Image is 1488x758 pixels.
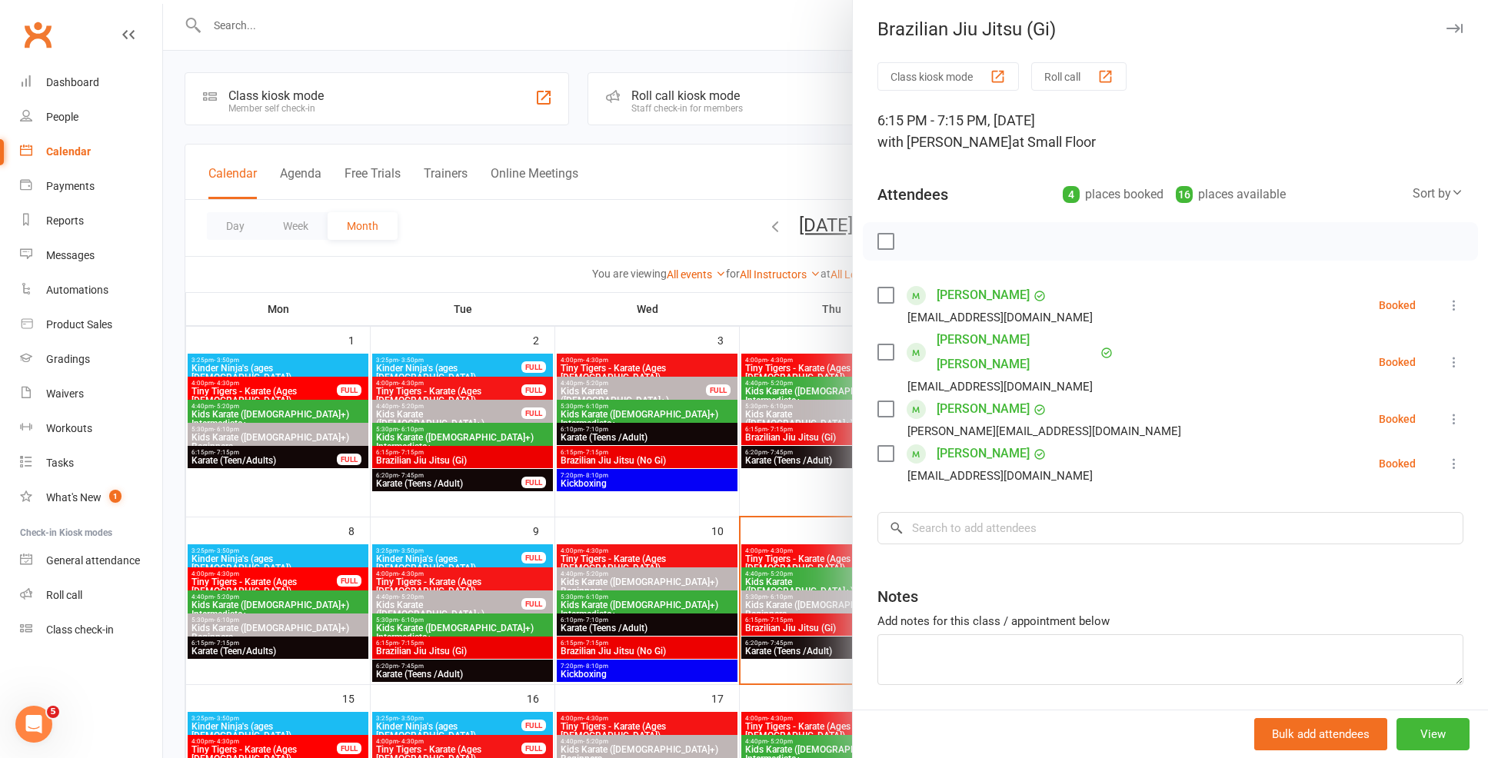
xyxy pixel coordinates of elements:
[1012,134,1096,150] span: at Small Floor
[46,214,84,227] div: Reports
[46,554,140,567] div: General attendance
[907,377,1093,397] div: [EMAIL_ADDRESS][DOMAIN_NAME]
[1063,184,1163,205] div: places booked
[109,490,122,503] span: 1
[1031,62,1127,91] button: Roll call
[20,613,162,647] a: Class kiosk mode
[853,18,1488,40] div: Brazilian Jiu Jitsu (Gi)
[1396,718,1470,750] button: View
[1379,357,1416,367] div: Booked
[47,706,59,718] span: 5
[46,180,95,192] div: Payments
[1379,414,1416,424] div: Booked
[877,110,1463,153] div: 6:15 PM - 7:15 PM, [DATE]
[1176,184,1286,205] div: places available
[46,318,112,331] div: Product Sales
[46,249,95,261] div: Messages
[877,184,948,205] div: Attendees
[46,491,102,504] div: What's New
[877,586,918,607] div: Notes
[877,512,1463,544] input: Search to add attendees
[20,342,162,377] a: Gradings
[1063,186,1080,203] div: 4
[20,273,162,308] a: Automations
[20,411,162,446] a: Workouts
[937,283,1030,308] a: [PERSON_NAME]
[20,480,162,515] a: What's New1
[877,62,1019,91] button: Class kiosk mode
[20,65,162,100] a: Dashboard
[1254,718,1387,750] button: Bulk add attendees
[20,135,162,169] a: Calendar
[1176,186,1193,203] div: 16
[20,238,162,273] a: Messages
[46,76,99,88] div: Dashboard
[20,100,162,135] a: People
[18,15,57,54] a: Clubworx
[46,422,92,434] div: Workouts
[46,457,74,469] div: Tasks
[937,441,1030,466] a: [PERSON_NAME]
[907,308,1093,327] div: [EMAIL_ADDRESS][DOMAIN_NAME]
[907,466,1093,486] div: [EMAIL_ADDRESS][DOMAIN_NAME]
[937,397,1030,421] a: [PERSON_NAME]
[1413,184,1463,204] div: Sort by
[907,421,1181,441] div: [PERSON_NAME][EMAIL_ADDRESS][DOMAIN_NAME]
[46,145,91,158] div: Calendar
[20,544,162,578] a: General attendance kiosk mode
[20,446,162,480] a: Tasks
[46,387,84,400] div: Waivers
[20,308,162,342] a: Product Sales
[20,169,162,204] a: Payments
[1379,300,1416,311] div: Booked
[937,327,1097,377] a: [PERSON_NAME] [PERSON_NAME]
[15,706,52,743] iframe: Intercom live chat
[20,377,162,411] a: Waivers
[1379,458,1416,469] div: Booked
[877,612,1463,630] div: Add notes for this class / appointment below
[46,623,114,636] div: Class check-in
[46,353,90,365] div: Gradings
[46,111,78,123] div: People
[877,134,1012,150] span: with [PERSON_NAME]
[20,204,162,238] a: Reports
[46,284,108,296] div: Automations
[46,589,82,601] div: Roll call
[20,578,162,613] a: Roll call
